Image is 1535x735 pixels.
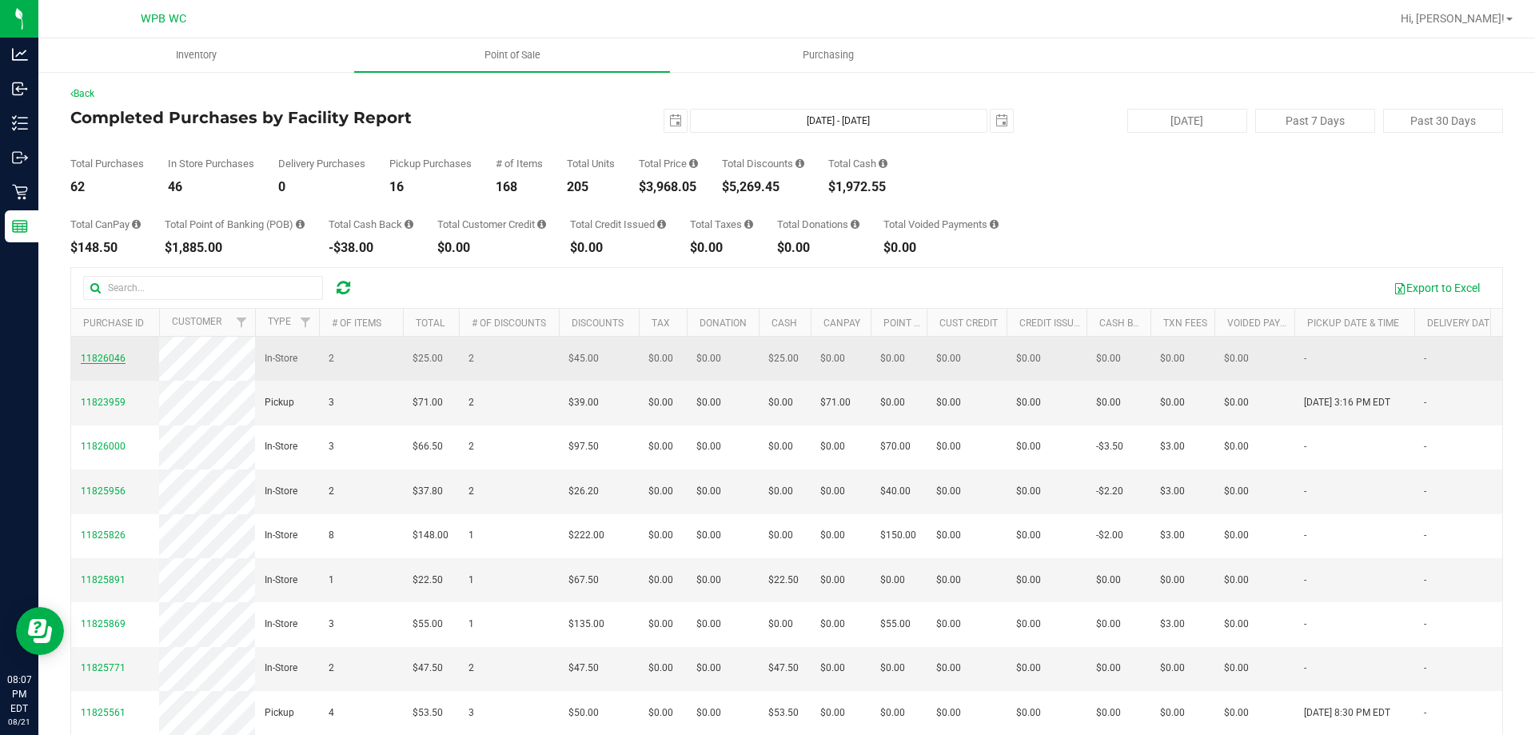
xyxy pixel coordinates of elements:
span: $0.00 [936,573,961,588]
span: 11825956 [81,485,126,497]
div: Total Point of Banking (POB) [165,219,305,230]
span: $0.00 [1016,573,1041,588]
span: $0.00 [648,617,673,632]
span: $25.00 [768,351,799,366]
inline-svg: Analytics [12,46,28,62]
span: 1 [468,573,474,588]
span: 3 [329,395,334,410]
span: $0.00 [820,484,845,499]
span: - [1424,439,1426,454]
a: Voided Payment [1227,318,1306,329]
span: $0.00 [880,573,905,588]
span: $135.00 [568,617,604,632]
a: Back [70,88,94,99]
a: Tax [652,318,670,329]
span: $0.00 [648,573,673,588]
span: $0.00 [1096,705,1121,721]
span: $0.00 [880,351,905,366]
a: Total [416,318,445,329]
i: Sum of the discount values applied to the all purchases in the date range. [795,158,804,169]
button: [DATE] [1127,109,1247,133]
a: Inventory [38,38,354,72]
span: $0.00 [696,439,721,454]
span: $26.20 [568,484,599,499]
span: $0.00 [1224,484,1249,499]
inline-svg: Reports [12,218,28,234]
span: $0.00 [936,351,961,366]
span: $0.00 [768,395,793,410]
span: In-Store [265,351,297,366]
span: $0.00 [820,617,845,632]
div: 168 [496,181,543,194]
span: $0.00 [936,439,961,454]
span: $25.00 [413,351,443,366]
span: $22.50 [768,573,799,588]
span: $0.00 [1160,573,1185,588]
span: - [1424,484,1426,499]
span: - [1304,528,1306,543]
span: $3.00 [1160,439,1185,454]
span: $3.00 [1160,528,1185,543]
a: # of Items [332,318,381,329]
span: $0.00 [820,661,845,676]
span: $0.00 [1160,351,1185,366]
span: Hi, [PERSON_NAME]! [1401,12,1505,25]
span: $55.00 [880,617,911,632]
span: - [1424,351,1426,366]
span: $3.00 [1160,484,1185,499]
a: Credit Issued [1019,318,1086,329]
span: -$3.50 [1096,439,1123,454]
a: Filter [229,309,255,336]
a: Discounts [572,318,624,329]
span: $0.00 [1224,573,1249,588]
a: Donation [700,318,747,329]
a: Cash Back [1099,318,1152,329]
span: 11825891 [81,574,126,585]
span: - [1304,617,1306,632]
span: In-Store [265,528,297,543]
span: $0.00 [696,395,721,410]
i: Sum of all account credit issued for all refunds from returned purchases in the date range. [657,219,666,230]
div: Total Cash [828,158,887,169]
div: $148.50 [70,242,141,254]
inline-svg: Outbound [12,150,28,166]
div: Total Purchases [70,158,144,169]
span: $0.00 [1224,705,1249,721]
span: $0.00 [696,351,721,366]
i: Sum of the successful, non-voided CanPay payment transactions for all purchases in the date range. [132,219,141,230]
span: Pickup [265,705,294,721]
div: In Store Purchases [168,158,254,169]
span: $0.00 [696,705,721,721]
span: 11825561 [81,707,126,718]
span: - [1424,617,1426,632]
div: Total Credit Issued [570,219,666,230]
span: $0.00 [648,528,673,543]
a: Txn Fees [1163,318,1207,329]
span: select [991,110,1013,132]
span: $66.50 [413,439,443,454]
span: - [1304,661,1306,676]
span: 2 [329,351,334,366]
span: $0.00 [1224,528,1249,543]
span: $71.00 [820,395,851,410]
span: 11826000 [81,441,126,452]
span: $0.00 [768,484,793,499]
div: -$38.00 [329,242,413,254]
span: $0.00 [696,573,721,588]
span: 2 [468,484,474,499]
span: - [1304,573,1306,588]
span: $0.00 [1096,617,1121,632]
span: $0.00 [1096,351,1121,366]
span: 11826046 [81,353,126,364]
span: $0.00 [696,528,721,543]
button: Export to Excel [1383,274,1490,302]
span: $0.00 [880,395,905,410]
div: Pickup Purchases [389,158,472,169]
div: Total CanPay [70,219,141,230]
span: 2 [329,484,334,499]
span: $97.50 [568,439,599,454]
i: Sum of the total taxes for all purchases in the date range. [744,219,753,230]
span: $0.00 [696,661,721,676]
span: $0.00 [1016,617,1041,632]
span: 1 [329,573,334,588]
